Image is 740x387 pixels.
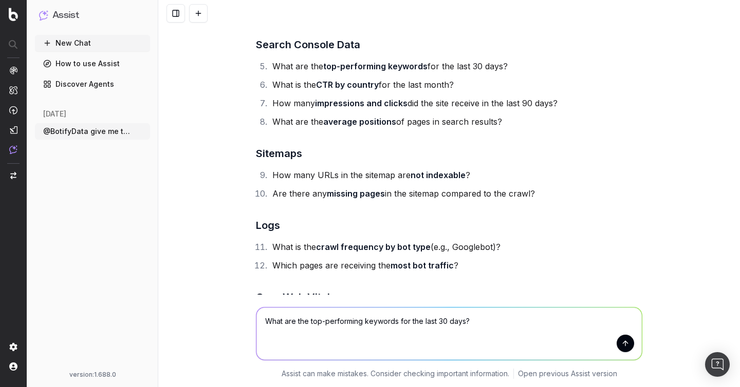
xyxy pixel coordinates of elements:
[269,258,642,273] li: Which pages are receiving the ?
[282,369,509,379] p: Assist can make mistakes. Consider checking important information.
[518,369,617,379] a: Open previous Assist version
[9,145,17,154] img: Assist
[391,260,454,270] strong: most bot traffic
[269,96,642,110] li: How many did the site receive in the last 90 days?
[269,78,642,92] li: What is the for the last month?
[256,36,642,53] h3: Search Console Data
[316,242,431,252] strong: crawl frequency by bot type
[43,109,66,119] span: [DATE]
[316,80,379,90] strong: CTR by country
[9,66,17,74] img: Analytics
[256,289,642,305] h3: Core Web Vitals
[39,8,146,23] button: Assist
[256,307,642,360] textarea: What are the top-performing keywords for the last 30 days?
[269,59,642,73] li: What are the for the last 30 days?
[9,126,17,134] img: Studio
[9,106,17,114] img: Activation
[35,76,150,92] a: Discover Agents
[43,126,134,137] span: @BotifyData give me type of questions i
[269,240,642,254] li: What is the (e.g., Googlebot)?
[9,362,17,371] img: My account
[10,172,16,179] img: Switch project
[39,10,48,20] img: Assist
[705,352,730,377] div: Open Intercom Messenger
[9,343,17,351] img: Setting
[327,188,385,199] strong: missing pages
[256,217,642,234] h3: Logs
[269,186,642,201] li: Are there any in the sitemap compared to the crawl?
[39,371,146,379] div: version: 1.688.0
[269,168,642,182] li: How many URLs in the sitemap are ?
[323,117,396,127] strong: average positions
[9,8,18,21] img: Botify logo
[323,61,428,71] strong: top-performing keywords
[35,55,150,72] a: How to use Assist
[315,98,408,108] strong: impressions and clicks
[35,35,150,51] button: New Chat
[256,145,642,162] h3: Sitemaps
[269,114,642,129] li: What are the of pages in search results?
[9,86,17,94] img: Intelligence
[411,170,466,180] strong: not indexable
[35,123,150,140] button: @BotifyData give me type of questions i
[52,8,79,23] h1: Assist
